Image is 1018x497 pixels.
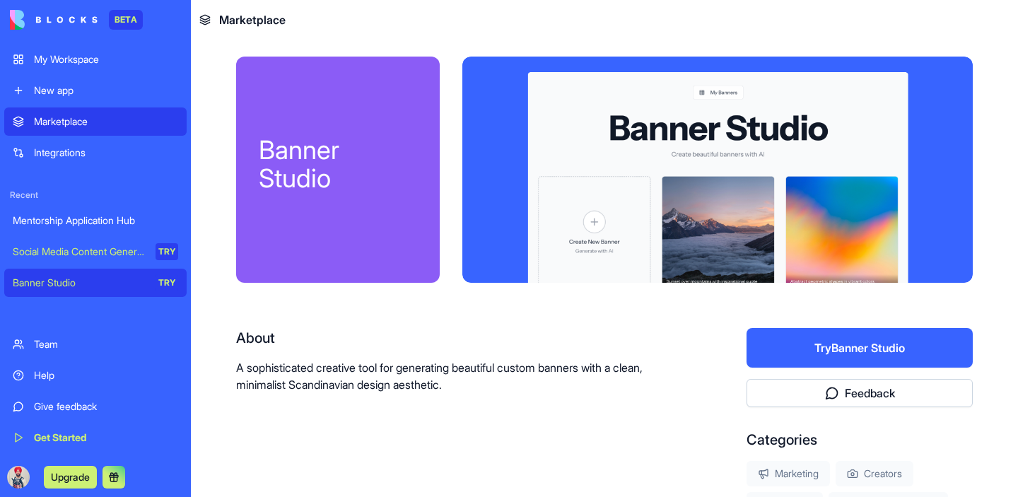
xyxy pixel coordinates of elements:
div: Get Started [34,431,178,445]
a: Banner StudioTRY [4,269,187,297]
div: TRY [156,243,178,260]
div: Social Media Content Generator [13,245,146,259]
span: Recent [4,189,187,201]
a: BETA [10,10,143,30]
a: Social Media Content GeneratorTRY [4,238,187,266]
div: Categories [747,430,973,450]
div: Marketing [747,461,830,486]
a: Help [4,361,187,390]
div: Give feedback [34,399,178,414]
div: About [236,328,656,348]
a: Upgrade [44,469,97,484]
a: My Workspace [4,45,187,74]
div: Banner Studio [259,136,417,192]
div: Integrations [34,146,178,160]
div: Mentorship Application Hub [13,214,178,228]
div: BETA [109,10,143,30]
a: Get Started [4,423,187,452]
p: A sophisticated creative tool for generating beautiful custom banners with a clean, minimalist Sc... [236,359,656,393]
button: Upgrade [44,466,97,489]
a: Give feedback [4,392,187,421]
div: Marketplace [34,115,178,129]
div: My Workspace [34,52,178,66]
img: logo [10,10,98,30]
div: Help [34,368,178,382]
div: Team [34,337,178,351]
img: ACg8ocKqObnYYKsy7QcZniYC7JUT7q8uPq4hPi7ZZNTL9I16fXTz-Q7i=s96-c [7,466,30,489]
button: TryBanner Studio [747,328,973,368]
div: Creators [836,461,913,486]
a: Integrations [4,139,187,167]
div: New app [34,83,178,98]
div: Banner Studio [13,276,146,290]
a: Team [4,330,187,358]
a: Marketplace [4,107,187,136]
span: Marketplace [219,11,286,28]
button: Feedback [747,379,973,407]
a: New app [4,76,187,105]
a: Mentorship Application Hub [4,206,187,235]
div: TRY [156,274,178,291]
